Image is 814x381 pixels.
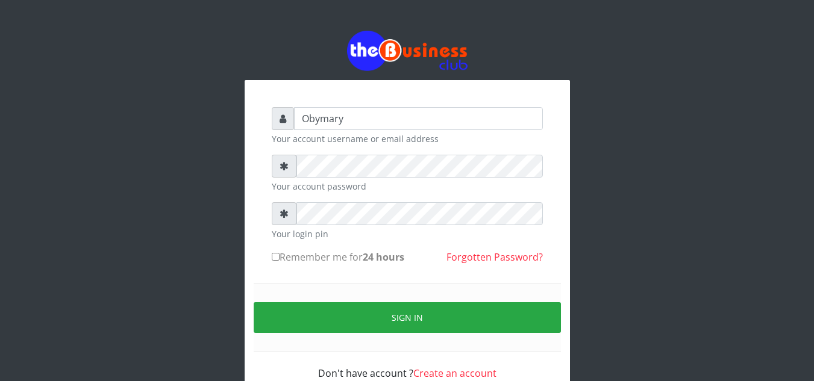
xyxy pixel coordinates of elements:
a: Forgotten Password? [446,250,543,264]
small: Your login pin [272,228,543,240]
small: Your account password [272,180,543,193]
label: Remember me for [272,250,404,264]
input: Remember me for24 hours [272,253,280,261]
input: Username or email address [294,107,543,130]
button: Sign in [254,302,561,333]
a: Create an account [413,367,496,380]
div: Don't have account ? [272,352,543,380]
b: 24 hours [363,250,404,264]
small: Your account username or email address [272,132,543,145]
